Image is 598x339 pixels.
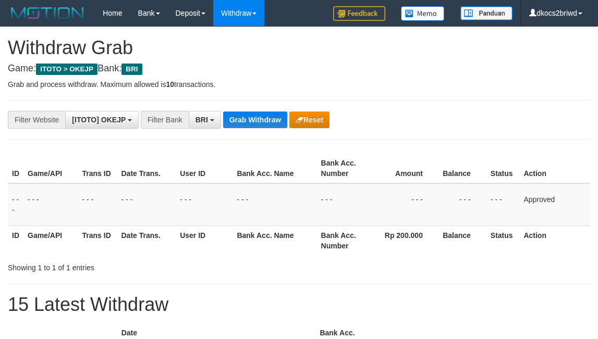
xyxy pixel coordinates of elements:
[8,258,241,273] div: Showing 1 to 1 of 1 entries
[8,111,65,129] div: Filter Website
[289,111,329,128] button: Reset
[36,64,97,75] span: ITOTO > OKEJP
[8,154,23,183] th: ID
[486,225,520,255] th: Status
[460,6,512,20] img: panduan.png
[375,154,438,183] th: Amount
[121,64,142,75] span: BRI
[317,183,375,226] td: - - -
[8,294,590,315] h1: 15 Latest Withdraw
[117,183,176,226] td: - - -
[141,111,189,129] div: Filter Bank
[23,183,78,226] td: - - -
[438,154,486,183] th: Balance
[8,5,87,21] img: MOTION_logo.png
[317,154,375,183] th: Bank Acc. Number
[333,6,385,21] img: Feedback.jpg
[519,183,590,226] td: Approved
[117,154,176,183] th: Date Trans.
[519,225,590,255] th: Action
[486,183,520,226] td: - - -
[233,225,316,255] th: Bank Acc. Name
[8,37,590,58] h1: Withdraw Grab
[189,111,221,129] button: BRI
[78,183,117,226] td: - - -
[438,225,486,255] th: Balance
[72,116,126,124] span: [ITOTO] OKEJP
[519,154,590,183] th: Action
[176,225,233,255] th: User ID
[233,154,316,183] th: Bank Acc. Name
[176,154,233,183] th: User ID
[8,64,590,74] h4: Game: Bank:
[486,154,520,183] th: Status
[223,111,287,128] button: Grab Withdraw
[166,80,174,89] strong: 10
[176,183,233,226] td: - - -
[438,183,486,226] td: - - -
[23,225,78,255] th: Game/API
[233,183,316,226] td: - - -
[78,225,117,255] th: Trans ID
[375,225,438,255] th: Rp 200.000
[23,154,78,183] th: Game/API
[8,183,23,226] td: - - -
[401,6,445,21] img: Button%20Memo.svg
[8,225,23,255] th: ID
[375,183,438,226] td: - - -
[196,116,208,124] span: BRI
[65,111,139,129] button: [ITOTO] OKEJP
[78,154,117,183] th: Trans ID
[8,79,590,90] p: Grab and process withdraw. Maximum allowed is transactions.
[317,225,375,255] th: Bank Acc. Number
[117,225,176,255] th: Date Trans.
